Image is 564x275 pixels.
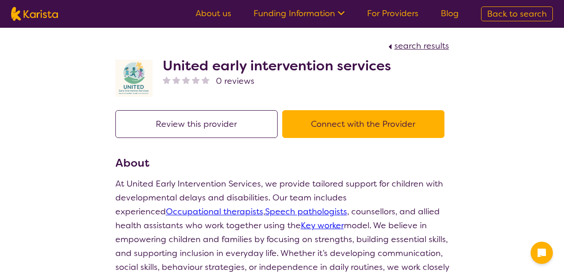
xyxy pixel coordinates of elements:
[115,110,278,138] button: Review this provider
[115,60,152,97] img: qopuyzmwuuyilkpil4w4.png
[163,76,171,84] img: nonereviewstar
[216,74,254,88] span: 0 reviews
[202,76,209,84] img: nonereviewstar
[441,8,459,19] a: Blog
[487,8,547,19] span: Back to search
[166,206,263,217] a: Occupational therapists
[481,6,553,21] a: Back to search
[115,119,282,130] a: Review this provider
[282,119,449,130] a: Connect with the Provider
[11,7,58,21] img: Karista logo
[172,76,180,84] img: nonereviewstar
[182,76,190,84] img: nonereviewstar
[265,206,347,217] a: Speech pathologists
[367,8,418,19] a: For Providers
[192,76,200,84] img: nonereviewstar
[386,40,449,51] a: search results
[253,8,345,19] a: Funding Information
[196,8,231,19] a: About us
[115,155,449,171] h3: About
[163,57,391,74] h2: United early intervention services
[394,40,449,51] span: search results
[282,110,444,138] button: Connect with the Provider
[301,220,344,231] a: Key worker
